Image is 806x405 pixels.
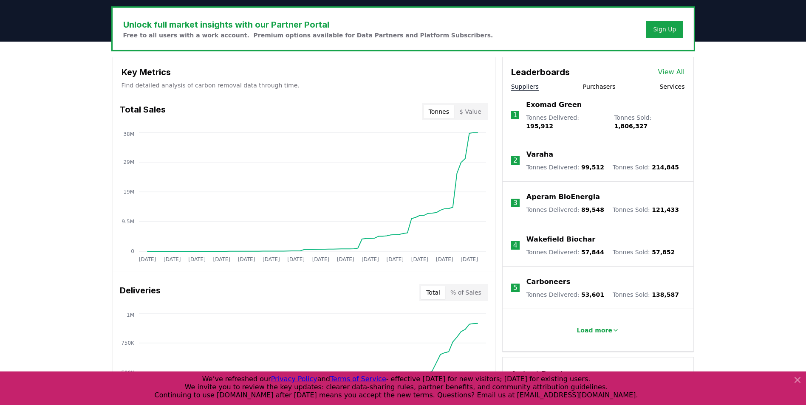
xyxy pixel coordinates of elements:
[526,277,570,287] a: Carboneers
[659,82,684,91] button: Services
[121,340,135,346] tspan: 750K
[362,256,379,262] tspan: [DATE]
[513,155,518,166] p: 2
[526,113,605,130] p: Tonnes Delivered :
[513,368,683,380] h3: Latest Purchases
[526,205,604,214] p: Tonnes Delivered :
[121,370,135,376] tspan: 500K
[570,322,626,339] button: Load more
[454,105,486,118] button: $ Value
[461,256,478,262] tspan: [DATE]
[238,256,255,262] tspan: [DATE]
[652,249,675,256] span: 57,852
[122,66,486,79] h3: Key Metrics
[613,163,679,172] p: Tonnes Sold :
[513,240,518,250] p: 4
[652,291,679,298] span: 138,587
[120,103,166,120] h3: Total Sales
[163,256,181,262] tspan: [DATE]
[581,164,604,171] span: 99,512
[188,256,206,262] tspan: [DATE]
[581,291,604,298] span: 53,601
[526,290,604,299] p: Tonnes Delivered :
[658,67,685,77] a: View All
[123,18,493,31] h3: Unlock full market insights with our Partner Portal
[424,105,454,118] button: Tonnes
[131,248,134,254] tspan: 0
[287,256,305,262] tspan: [DATE]
[652,206,679,213] span: 121,433
[613,205,679,214] p: Tonnes Sold :
[583,82,616,91] button: Purchasers
[127,312,134,318] tspan: 1M
[511,82,539,91] button: Suppliers
[337,256,354,262] tspan: [DATE]
[123,31,493,39] p: Free to all users with a work account. Premium options available for Data Partners and Platform S...
[614,113,684,130] p: Tonnes Sold :
[386,256,404,262] tspan: [DATE]
[577,326,612,335] p: Load more
[213,256,230,262] tspan: [DATE]
[614,123,648,129] span: 1,806,327
[581,249,604,256] span: 57,844
[526,248,604,256] p: Tonnes Delivered :
[421,286,445,299] button: Total
[511,66,570,79] h3: Leaderboards
[411,256,428,262] tspan: [DATE]
[312,256,329,262] tspan: [DATE]
[513,283,518,293] p: 5
[652,164,679,171] span: 214,845
[526,192,600,202] a: Aperam BioEnergia
[653,25,676,34] a: Sign Up
[120,284,161,301] h3: Deliveries
[123,131,134,137] tspan: 38M
[445,286,486,299] button: % of Sales
[526,100,582,110] a: Exomad Green
[263,256,280,262] tspan: [DATE]
[123,189,134,195] tspan: 19M
[123,159,134,165] tspan: 29M
[613,290,679,299] p: Tonnes Sold :
[436,256,453,262] tspan: [DATE]
[513,110,517,120] p: 1
[526,163,604,172] p: Tonnes Delivered :
[122,81,486,90] p: Find detailed analysis of carbon removal data through time.
[526,149,553,160] a: Varaha
[526,234,595,245] a: Wakefield Biochar
[122,219,134,225] tspan: 9.5M
[513,198,518,208] p: 3
[139,256,156,262] tspan: [DATE]
[581,206,604,213] span: 89,548
[646,21,683,38] button: Sign Up
[613,248,675,256] p: Tonnes Sold :
[526,123,553,129] span: 195,912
